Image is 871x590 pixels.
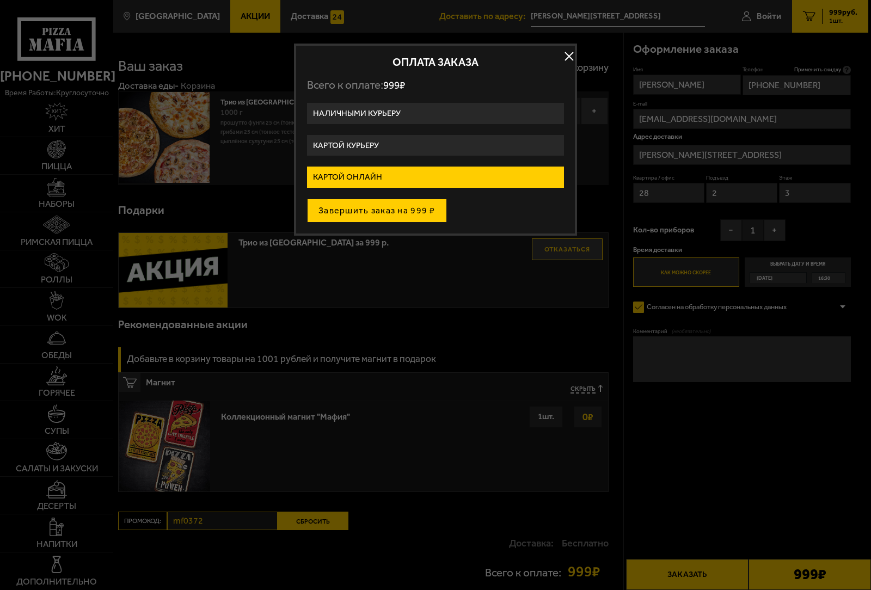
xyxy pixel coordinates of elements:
[307,78,564,92] p: Всего к оплате:
[307,167,564,188] label: Картой онлайн
[307,103,564,124] label: Наличными курьеру
[307,57,564,67] h2: Оплата заказа
[307,135,564,156] label: Картой курьеру
[383,79,405,91] span: 999 ₽
[307,199,447,223] button: Завершить заказ на 999 ₽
